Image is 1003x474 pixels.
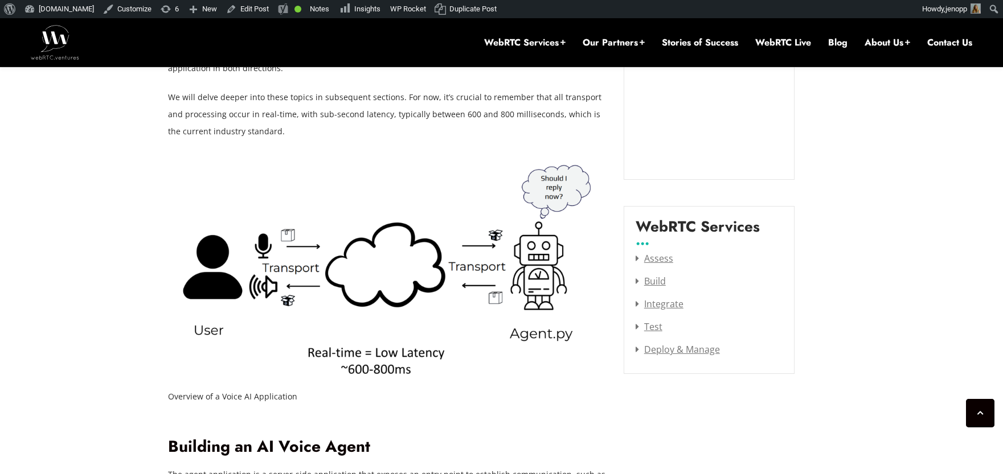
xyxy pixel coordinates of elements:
[168,388,607,405] figcaption: Overview of a Voice AI Application
[168,89,607,140] p: We will delve deeper into these topics in subsequent sections. For now, it’s crucial to remember ...
[636,218,760,244] label: WebRTC Services
[945,5,967,13] span: jenopp
[636,5,783,168] iframe: Embedded CTA
[636,343,720,356] a: Deploy & Manage
[927,36,972,49] a: Contact Us
[636,252,673,265] a: Assess
[484,36,566,49] a: WebRTC Services
[168,437,607,457] h2: Building an AI Voice Agent
[583,36,645,49] a: Our Partners
[636,275,666,287] a: Build
[662,36,738,49] a: Stories of Success
[31,25,79,59] img: WebRTC.ventures
[865,36,910,49] a: About Us
[636,320,662,333] a: Test
[294,6,301,13] div: Good
[828,36,848,49] a: Blog
[636,298,683,310] a: Integrate
[755,36,811,49] a: WebRTC Live
[354,5,380,13] span: Insights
